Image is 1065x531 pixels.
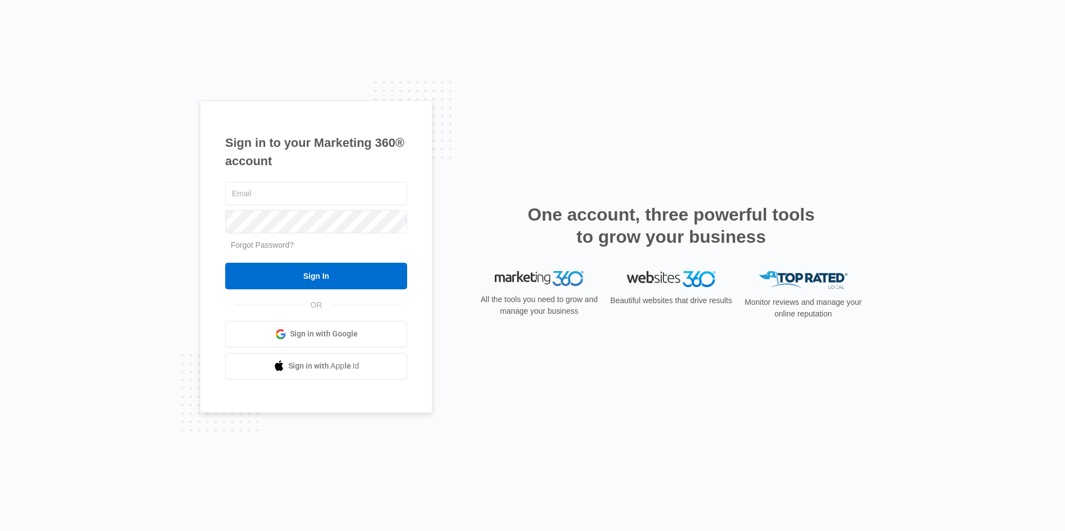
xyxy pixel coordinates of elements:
[303,299,330,311] span: OR
[225,353,407,380] a: Sign in with Apple Id
[524,203,818,248] h2: One account, three powerful tools to grow your business
[609,295,733,307] p: Beautiful websites that drive results
[225,182,407,205] input: Email
[741,297,865,320] p: Monitor reviews and manage your online reputation
[225,263,407,289] input: Sign In
[288,360,359,372] span: Sign in with Apple Id
[225,134,407,170] h1: Sign in to your Marketing 360® account
[759,271,848,289] img: Top Rated Local
[477,294,601,317] p: All the tools you need to grow and manage your business
[627,271,716,287] img: Websites 360
[495,271,584,287] img: Marketing 360
[290,328,358,340] span: Sign in with Google
[231,241,294,249] a: Forgot Password?
[225,321,407,348] a: Sign in with Google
